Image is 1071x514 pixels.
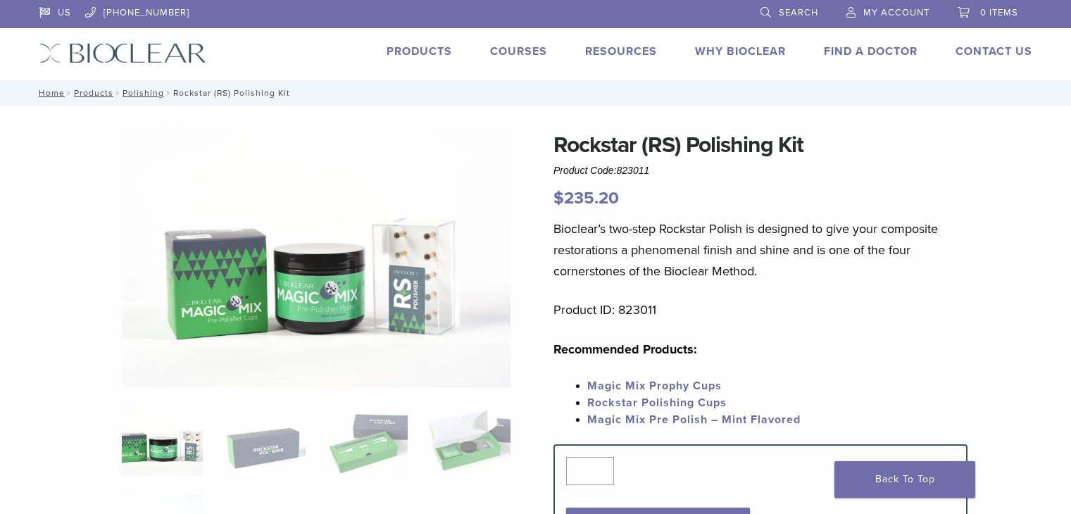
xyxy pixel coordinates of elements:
span: My Account [863,7,929,18]
a: Rockstar Polishing Cups [587,396,727,410]
a: Magic Mix Prophy Cups [587,379,722,393]
img: Bioclear [39,43,206,63]
a: Back To Top [834,461,975,498]
p: Bioclear’s two-step Rockstar Polish is designed to give your composite restorations a phenomenal ... [553,218,967,282]
h1: Rockstar (RS) Polishing Kit [553,128,967,162]
span: / [65,89,74,96]
a: Magic Mix Pre Polish – Mint Flavored [587,413,801,427]
img: DSC_6582-copy-324x324.jpg [122,406,203,476]
p: Product ID: 823011 [553,299,967,320]
a: Courses [490,44,547,58]
a: Find A Doctor [824,44,917,58]
a: Products [387,44,452,58]
img: DSC_6582 copy [122,128,511,388]
a: Home [35,88,65,98]
a: Polishing [123,88,164,98]
strong: Recommended Products: [553,341,697,357]
span: 823011 [617,165,650,176]
span: $ [553,188,564,208]
bdi: 235.20 [553,188,619,208]
img: Rockstar (RS) Polishing Kit - Image 4 [429,406,510,476]
span: Search [779,7,818,18]
span: Product Code: [553,165,649,176]
a: Resources [585,44,657,58]
img: Rockstar (RS) Polishing Kit - Image 2 [224,406,305,476]
a: Contact Us [956,44,1032,58]
span: / [113,89,123,96]
img: Rockstar (RS) Polishing Kit - Image 3 [327,406,408,476]
nav: Rockstar (RS) Polishing Kit [29,80,1043,106]
a: Products [74,88,113,98]
span: / [164,89,173,96]
span: 0 items [980,7,1018,18]
a: Why Bioclear [695,44,786,58]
